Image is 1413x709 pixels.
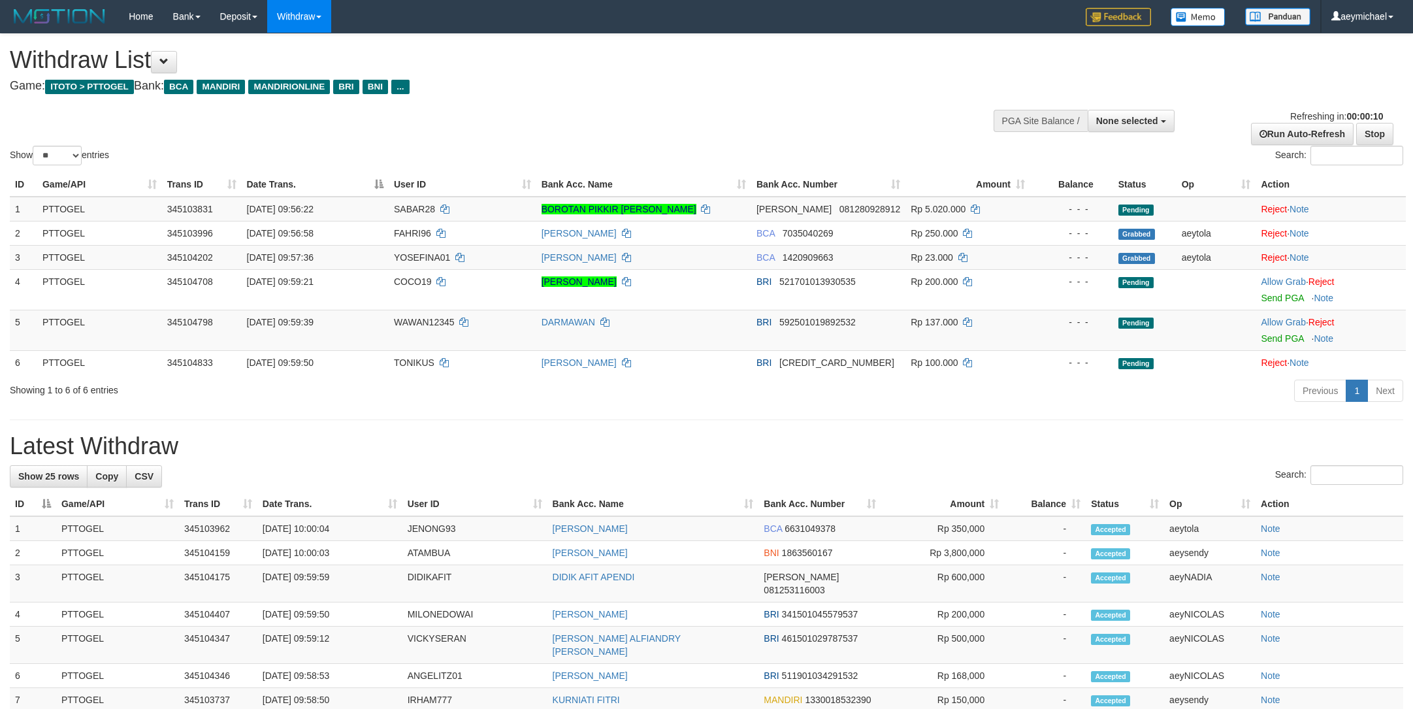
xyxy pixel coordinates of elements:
span: Grabbed [1118,253,1155,264]
span: BRI [764,633,779,644]
th: Bank Acc. Number: activate to sort column ascending [758,492,881,516]
td: [DATE] 09:59:50 [257,602,402,627]
span: Copy 592501019892532 to clipboard [779,317,856,327]
td: 3 [10,245,37,269]
span: WAWAN12345 [394,317,455,327]
td: PTTOGEL [37,350,162,374]
span: MANDIRI [197,80,245,94]
span: MANDIRIONLINE [248,80,330,94]
span: Pending [1118,318,1154,329]
a: Reject [1261,204,1287,214]
a: Note [1290,204,1309,214]
strong: 00:00:10 [1346,111,1383,122]
th: Action [1256,173,1406,197]
h4: Game: Bank: [10,80,929,93]
a: Note [1261,670,1280,681]
span: ITOTO > PTTOGEL [45,80,134,94]
label: Show entries [10,146,109,165]
select: Showentries [33,146,82,165]
a: Allow Grab [1261,317,1305,327]
th: Status: activate to sort column ascending [1086,492,1164,516]
span: Accepted [1091,572,1130,584]
th: Action [1256,492,1403,516]
div: - - - [1035,275,1108,288]
a: [PERSON_NAME] [542,228,617,239]
a: Reject [1261,357,1287,368]
span: Copy 081253116003 to clipboard [764,585,824,595]
a: Stop [1356,123,1393,145]
a: [PERSON_NAME] [553,523,628,534]
a: Send PGA [1261,333,1303,344]
a: Note [1314,293,1333,303]
img: panduan.png [1245,8,1310,25]
td: PTTOGEL [37,310,162,350]
span: BCA [164,80,193,94]
a: [PERSON_NAME] [542,276,617,287]
td: 345103962 [179,516,257,541]
a: [PERSON_NAME] ALFIANDRY [PERSON_NAME] [553,633,681,657]
label: Search: [1275,146,1403,165]
a: [PERSON_NAME] [553,609,628,619]
span: BRI [756,357,771,368]
td: PTTOGEL [37,221,162,245]
span: None selected [1096,116,1158,126]
div: PGA Site Balance / [994,110,1088,132]
td: PTTOGEL [37,245,162,269]
th: Date Trans.: activate to sort column ascending [257,492,402,516]
td: Rp 3,800,000 [881,541,1004,565]
span: Copy 570101040378537 to clipboard [779,357,894,368]
td: 5 [10,310,37,350]
span: Accepted [1091,548,1130,559]
span: Accepted [1091,610,1130,621]
a: [PERSON_NAME] [553,670,628,681]
td: 2 [10,221,37,245]
td: PTTOGEL [56,541,179,565]
td: Rp 200,000 [881,602,1004,627]
a: Note [1261,609,1280,619]
td: - [1004,565,1086,602]
span: BCA [764,523,782,534]
a: [PERSON_NAME] [542,252,617,263]
div: - - - [1035,251,1108,264]
label: Search: [1275,465,1403,485]
a: Reject [1261,252,1287,263]
td: - [1004,664,1086,688]
span: ... [391,80,409,94]
td: 4 [10,602,56,627]
a: Run Auto-Refresh [1251,123,1354,145]
td: 2 [10,541,56,565]
span: Copy 7035040269 to clipboard [783,228,834,239]
td: aeytola [1177,221,1256,245]
a: CSV [126,465,162,487]
div: - - - [1035,316,1108,329]
td: [DATE] 10:00:03 [257,541,402,565]
td: MILONEDOWAI [402,602,547,627]
span: [PERSON_NAME] [756,204,832,214]
span: Copy 1863560167 to clipboard [782,548,833,558]
td: PTTOGEL [56,602,179,627]
th: Status [1113,173,1177,197]
span: Accepted [1091,634,1130,645]
td: VICKYSERAN [402,627,547,664]
a: Note [1261,695,1280,705]
td: JENONG93 [402,516,547,541]
span: Copy 1420909663 to clipboard [783,252,834,263]
span: Rp 250.000 [911,228,958,239]
td: PTTOGEL [56,516,179,541]
span: CSV [135,471,154,482]
td: DIDIKAFIT [402,565,547,602]
td: · [1256,269,1406,310]
span: · [1261,317,1308,327]
span: Show 25 rows [18,471,79,482]
span: COCO19 [394,276,432,287]
span: [DATE] 09:59:50 [247,357,314,368]
div: Showing 1 to 6 of 6 entries [10,378,579,397]
td: 6 [10,664,56,688]
a: Note [1261,548,1280,558]
td: 345104346 [179,664,257,688]
th: Trans ID: activate to sort column ascending [179,492,257,516]
span: 345104833 [167,357,213,368]
th: Op: activate to sort column ascending [1164,492,1256,516]
span: BCA [756,252,775,263]
td: PTTOGEL [56,627,179,664]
